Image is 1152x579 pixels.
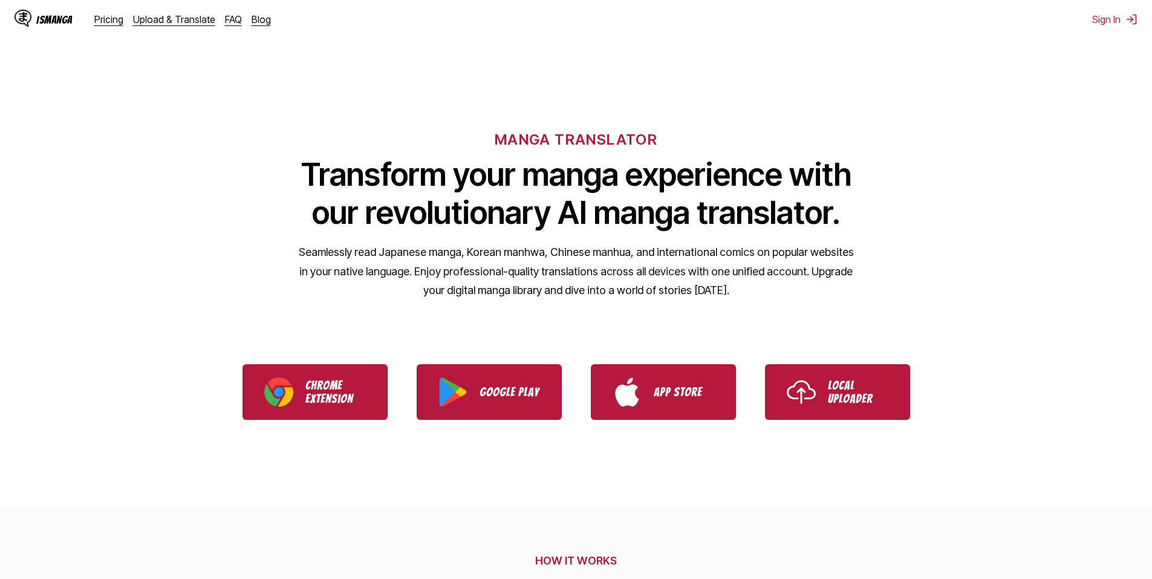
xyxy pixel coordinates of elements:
img: Sign out [1125,13,1137,25]
img: IsManga Logo [15,10,31,27]
img: Upload icon [787,378,816,407]
p: App Store [654,385,714,399]
h1: Transform your manga experience with our revolutionary AI manga translator. [298,155,854,232]
a: Download IsManga from App Store [591,364,736,420]
a: Pricing [94,13,123,25]
button: Sign In [1092,13,1137,25]
a: IsManga LogoIsManga [15,10,94,29]
a: Blog [252,13,271,25]
p: Seamlessly read Japanese manga, Korean manhwa, Chinese manhua, and international comics on popula... [298,243,854,300]
p: Local Uploader [828,379,888,405]
img: App Store logo [613,378,642,407]
p: Chrome Extension [305,379,366,405]
a: Download IsManga from Google Play [417,364,562,420]
img: Chrome logo [264,378,293,407]
a: FAQ [225,13,242,25]
img: Google Play logo [438,378,467,407]
h2: HOW IT WORKS [213,554,940,567]
a: Upload & Translate [133,13,215,25]
h6: MANGA TRANSLATOR [495,131,657,148]
p: Google Play [480,385,540,399]
div: IsManga [36,14,73,25]
a: Download IsManga Chrome Extension [242,364,388,420]
a: Use IsManga Local Uploader [765,364,910,420]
